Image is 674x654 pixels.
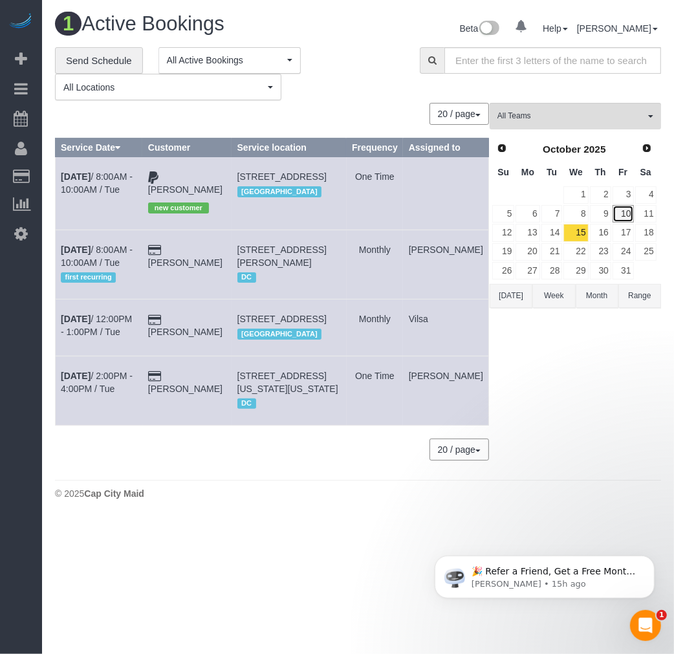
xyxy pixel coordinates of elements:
td: Assigned to [403,157,488,230]
span: October [543,144,581,155]
a: 17 [613,224,634,241]
p: Message from Ellie, sent 15h ago [56,50,223,61]
span: [STREET_ADDRESS] [237,171,327,182]
td: Assigned to [403,300,488,356]
nav: Pagination navigation [430,439,489,461]
a: 2 [590,186,611,204]
strong: Cap City Maid [84,488,144,499]
span: [GEOGRAPHIC_DATA] [237,329,322,339]
b: [DATE] [61,371,91,381]
span: All Active Bookings [167,54,284,67]
a: [DATE]/ 12:00PM - 1:00PM / Tue [61,314,132,337]
span: 1 [55,12,82,36]
a: 13 [516,224,539,241]
a: 5 [492,205,514,223]
a: [DATE]/ 2:00PM - 4:00PM / Tue [61,371,133,394]
a: [PERSON_NAME] [148,384,223,394]
td: Service location [232,300,346,356]
button: All Locations [55,74,281,100]
a: 12 [492,224,514,241]
span: 🎉 Refer a Friend, Get a Free Month! 🎉 Love Automaid? Share the love! When you refer a friend who ... [56,38,221,177]
nav: Pagination navigation [430,103,489,125]
a: Help [543,23,568,34]
i: Credit Card Payment [148,372,161,381]
th: Frequency [347,138,404,157]
td: Customer [142,230,232,299]
span: 1 [657,610,667,620]
div: Location [237,269,341,286]
input: Enter the first 3 letters of the name to search [444,47,661,74]
span: All Locations [63,81,265,94]
img: Automaid Logo [8,13,34,31]
a: 1 [563,186,588,204]
td: Schedule date [56,157,143,230]
a: [PERSON_NAME] [148,184,223,195]
span: Thursday [595,167,606,177]
a: 16 [590,224,611,241]
span: Sunday [497,167,509,177]
th: Service Date [56,138,143,157]
button: 20 / page [429,439,489,461]
span: 2025 [583,144,605,155]
a: [DATE]/ 8:00AM - 10:00AM / Tue [61,171,133,195]
a: 15 [563,224,588,241]
a: [DATE]/ 8:00AM - 10:00AM / Tue [61,245,133,268]
span: Monday [521,167,534,177]
ol: All Teams [490,103,661,123]
td: Schedule date [56,300,143,356]
a: 9 [590,205,611,223]
i: Credit Card Payment [148,316,161,325]
a: 23 [590,243,611,261]
span: Saturday [640,167,651,177]
b: [DATE] [61,171,91,182]
a: 7 [541,205,563,223]
td: Service location [232,157,346,230]
td: Service location [232,230,346,299]
button: Month [576,284,618,308]
a: 6 [516,205,539,223]
td: Assigned to [403,356,488,425]
td: Service location [232,356,346,425]
span: Prev [497,143,507,153]
a: 31 [613,262,634,279]
a: 22 [563,243,588,261]
span: DC [237,272,256,283]
button: 20 / page [429,103,489,125]
a: 24 [613,243,634,261]
a: 21 [541,243,563,261]
div: Location [237,183,341,200]
a: 25 [635,243,657,261]
a: Prev [493,140,511,158]
a: 3 [613,186,634,204]
b: [DATE] [61,245,91,255]
button: All Active Bookings [158,47,301,74]
td: Frequency [347,157,404,230]
div: Location [237,325,341,342]
span: All Teams [497,111,645,122]
th: Service location [232,138,346,157]
button: [DATE] [490,284,532,308]
td: Schedule date [56,230,143,299]
div: Location [237,395,341,412]
a: 28 [541,262,563,279]
a: 30 [590,262,611,279]
a: 20 [516,243,539,261]
a: [PERSON_NAME] [148,257,223,268]
span: [STREET_ADDRESS][PERSON_NAME] [237,245,327,268]
a: 11 [635,205,657,223]
img: New interface [478,21,499,38]
span: [STREET_ADDRESS] [237,314,327,324]
td: Customer [142,157,232,230]
td: Customer [142,356,232,425]
a: 29 [563,262,588,279]
iframe: Intercom notifications message [415,529,674,619]
button: All Teams [490,103,661,129]
a: 8 [563,205,588,223]
iframe: Intercom live chat [630,610,661,641]
td: Schedule date [56,356,143,425]
button: Week [532,284,575,308]
div: © 2025 [55,487,661,500]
